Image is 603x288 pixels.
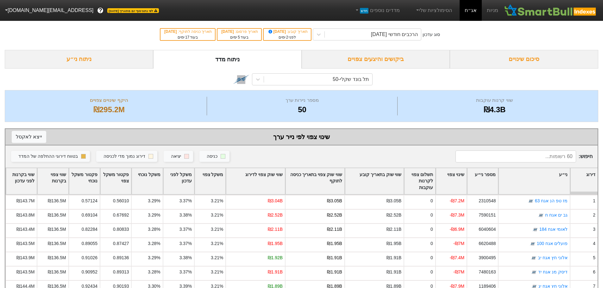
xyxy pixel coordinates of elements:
[179,212,192,218] div: 3.38%
[538,255,568,260] a: אלוני חץ אגח יב
[148,240,160,247] div: 3.28%
[107,8,159,13] span: לפי נתוני סוף יום מתאריך [DATE]
[16,198,35,204] div: ₪143.7M
[148,254,160,261] div: 3.29%
[455,150,576,162] input: 60 רשומות...
[164,29,212,34] div: תאריך כניסה לתוקף :
[179,269,192,275] div: 3.37%
[286,35,288,40] span: 2
[479,212,496,218] div: 7590151
[48,240,66,247] div: ₪136.5M
[211,240,223,247] div: 3.21%
[593,269,595,275] div: 6
[238,35,240,40] span: 5
[221,29,258,34] div: תאריך פרסום :
[352,4,402,17] a: מדדים נוספיםחדש
[211,198,223,204] div: 3.21%
[148,269,160,275] div: 3.28%
[48,212,66,218] div: ₪136.5M
[499,168,569,194] div: Toggle SortBy
[100,168,131,194] div: Toggle SortBy
[13,97,205,104] div: היקף שינויים צפויים
[467,168,498,194] div: Toggle SortBy
[211,212,223,218] div: 3.21%
[113,269,129,275] div: 0.89313
[479,269,496,275] div: 7480163
[399,104,590,115] div: ₪4.3B
[113,198,129,204] div: 0.56010
[479,226,496,233] div: 6040604
[479,240,496,247] div: 6620488
[171,153,181,160] div: יציאה
[96,151,157,162] button: דירוג נמוך מדי לכניסה
[69,168,100,194] div: Toggle SortBy
[430,240,433,247] div: 0
[593,226,595,233] div: 3
[532,227,538,233] img: tase link
[163,168,194,194] div: Toggle SortBy
[455,150,593,162] span: חיפוש :
[82,269,97,275] div: 0.90952
[327,240,342,247] div: ₪1.95B
[386,269,401,275] div: ₪1.91B
[48,254,66,261] div: ₪136.5M
[479,198,496,204] div: 2310548
[345,168,404,194] div: Toggle SortBy
[82,254,97,261] div: 0.91026
[539,227,568,232] a: לאומי אגח 184
[286,168,344,194] div: Toggle SortBy
[538,212,544,219] img: tase link
[211,254,223,261] div: 3.21%
[423,31,440,38] div: סוג עדכון
[430,254,433,261] div: 0
[268,198,283,204] div: ₪3.04B
[530,241,536,247] img: tase link
[450,198,465,204] div: -₪7.2M
[18,153,78,160] div: בטווח דירוגי ההחלפה של המדד
[450,226,465,233] div: -₪6.9M
[570,168,598,194] div: Toggle SortBy
[430,212,433,218] div: 0
[82,198,97,204] div: 0.57124
[221,34,258,40] div: בעוד ימים
[179,198,192,204] div: 3.37%
[593,212,595,218] div: 2
[545,212,568,218] a: גב ים אגח ח
[48,226,66,233] div: ₪136.5M
[386,198,401,204] div: ₪3.05B
[113,240,129,247] div: 0.87427
[436,168,467,194] div: Toggle SortBy
[430,226,433,233] div: 0
[327,198,342,204] div: ₪3.05B
[450,50,598,69] div: סיכום שינויים
[302,50,450,69] div: ביקושים והיצעים צפויים
[148,212,160,218] div: 3.29%
[327,226,342,233] div: ₪2.11B
[268,226,283,233] div: ₪2.11B
[268,269,283,275] div: ₪1.91B
[48,198,66,204] div: ₪136.5M
[209,97,396,104] div: מספר ניירות ערך
[267,29,287,34] span: [DATE]
[593,254,595,261] div: 5
[211,269,223,275] div: 3.21%
[16,269,35,275] div: ₪143.5M
[179,226,192,233] div: 3.37%
[48,269,66,275] div: ₪136.5M
[207,153,217,160] div: כניסה
[113,254,129,261] div: 0.89136
[371,31,418,38] div: הרכבים חודשי [DATE]
[164,34,212,40] div: בעוד ימים
[386,254,401,261] div: ₪1.91B
[16,240,35,247] div: ₪143.5M
[179,240,192,247] div: 3.37%
[82,226,97,233] div: 0.82284
[268,240,283,247] div: ₪1.95B
[531,255,537,261] img: tase link
[16,212,35,218] div: ₪143.8M
[268,212,283,218] div: ₪2.52B
[82,212,97,218] div: 0.69104
[113,212,129,218] div: 0.67692
[399,97,590,104] div: שווי קרנות עוקבות
[538,269,568,274] a: דיסק מנ אגח יד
